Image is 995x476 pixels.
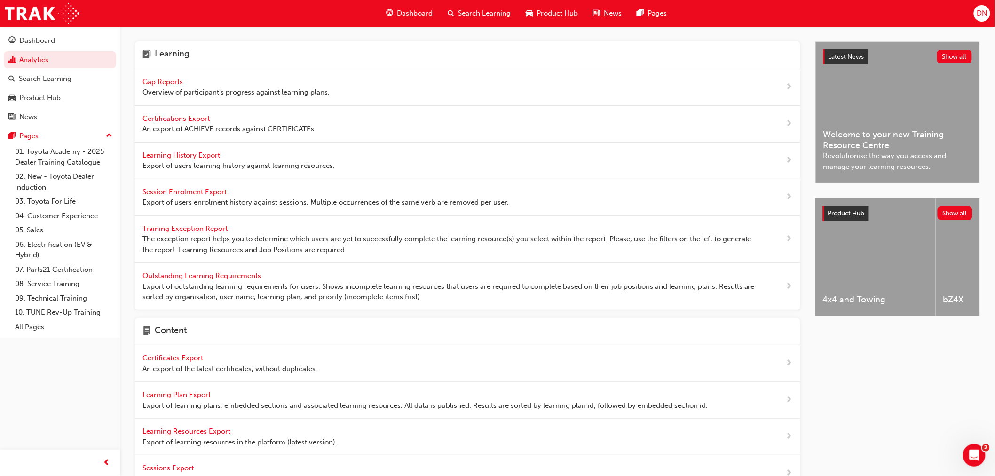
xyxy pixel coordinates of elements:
span: Learning Plan Export [142,390,213,399]
span: next-icon [786,118,793,130]
span: chart-icon [8,56,16,64]
span: next-icon [786,81,793,93]
span: guage-icon [8,37,16,45]
a: All Pages [11,320,116,334]
span: Export of users enrolment history against sessions. Multiple occurrences of the same verb are rem... [142,197,509,208]
span: News [604,8,622,19]
span: Learning Resources Export [142,427,232,436]
a: 01. Toyota Academy - 2025 Dealer Training Catalogue [11,144,116,169]
span: DN [977,8,987,19]
span: pages-icon [637,8,644,19]
a: Gap Reports Overview of participant's progress against learning plans.next-icon [135,69,800,106]
span: next-icon [786,155,793,167]
span: Session Enrolment Export [142,188,229,196]
span: Export of learning plans, embedded sections and associated learning resources. All data is publis... [142,400,708,411]
span: guage-icon [387,8,394,19]
span: Training Exception Report [142,224,229,233]
a: 03. Toyota For Life [11,194,116,209]
a: 04. Customer Experience [11,209,116,223]
a: Training Exception Report The exception report helps you to determine which users are yet to succ... [135,216,800,263]
a: Latest NewsShow allWelcome to your new Training Resource CentreRevolutionise the way you access a... [815,41,980,183]
span: news-icon [8,113,16,121]
span: page-icon [142,325,151,338]
span: next-icon [786,281,793,293]
a: Learning History Export Export of users learning history against learning resources.next-icon [135,143,800,179]
a: Session Enrolment Export Export of users enrolment history against sessions. Multiple occurrences... [135,179,800,216]
a: Search Learning [4,70,116,87]
button: DashboardAnalyticsSearch LearningProduct HubNews [4,30,116,127]
div: Search Learning [19,73,71,84]
span: learning-icon [142,49,151,61]
span: Overview of participant's progress against learning plans. [142,87,330,98]
span: 2 [982,444,990,452]
span: search-icon [8,75,15,83]
a: 09. Technical Training [11,291,116,306]
a: Learning Plan Export Export of learning plans, embedded sections and associated learning resource... [135,382,800,419]
span: news-icon [593,8,600,19]
a: car-iconProduct Hub [519,4,586,23]
a: 05. Sales [11,223,116,238]
span: Outstanding Learning Requirements [142,271,263,280]
span: Gap Reports [142,78,185,86]
span: search-icon [448,8,455,19]
span: Export of users learning history against learning resources. [142,160,335,171]
span: Product Hub [537,8,578,19]
a: search-iconSearch Learning [441,4,519,23]
a: news-iconNews [586,4,630,23]
span: pages-icon [8,132,16,141]
span: Certifications Export [142,114,212,123]
div: Product Hub [19,93,61,103]
a: Latest NewsShow all [823,49,972,64]
div: News [19,111,37,122]
a: 07. Parts21 Certification [11,262,116,277]
div: Pages [19,131,39,142]
span: 4x4 and Towing [823,294,928,305]
h4: Content [155,325,187,338]
a: Learning Resources Export Export of learning resources in the platform (latest version).next-icon [135,419,800,455]
span: next-icon [786,431,793,443]
span: Learning History Export [142,151,222,159]
span: An export of ACHIEVE records against CERTIFICATEs. [142,124,316,135]
span: next-icon [786,191,793,203]
a: 02. New - Toyota Dealer Induction [11,169,116,194]
span: next-icon [786,233,793,245]
span: Export of outstanding learning requirements for users. Shows incomplete learning resources that u... [142,281,756,302]
a: 08. Service Training [11,277,116,291]
iframe: Intercom live chat [963,444,986,467]
button: Pages [4,127,116,145]
a: Outstanding Learning Requirements Export of outstanding learning requirements for users. Shows in... [135,263,800,310]
div: Dashboard [19,35,55,46]
a: Certifications Export An export of ACHIEVE records against CERTIFICATEs.next-icon [135,106,800,143]
span: Dashboard [397,8,433,19]
span: Search Learning [458,8,511,19]
a: 06. Electrification (EV & Hybrid) [11,238,116,262]
a: pages-iconPages [630,4,675,23]
span: Welcome to your new Training Resource Centre [823,129,972,151]
span: car-icon [8,94,16,103]
span: The exception report helps you to determine which users are yet to successfully complete the lear... [142,234,756,255]
button: DN [974,5,990,22]
span: Certificates Export [142,354,205,362]
span: next-icon [786,357,793,369]
span: Export of learning resources in the platform (latest version). [142,437,337,448]
span: An export of the latest certificates, without duplicates. [142,364,317,374]
span: prev-icon [103,457,111,469]
a: News [4,108,116,126]
a: Product HubShow all [823,206,972,221]
h4: Learning [155,49,190,61]
span: Pages [648,8,667,19]
span: Product Hub [828,209,865,217]
span: Latest News [829,53,864,61]
a: guage-iconDashboard [379,4,441,23]
span: next-icon [786,394,793,406]
span: car-icon [526,8,533,19]
button: Show all [937,50,972,63]
img: Trak [5,3,79,24]
a: Certificates Export An export of the latest certificates, without duplicates.next-icon [135,345,800,382]
a: Product Hub [4,89,116,107]
a: Dashboard [4,32,116,49]
button: Show all [938,206,973,220]
a: 4x4 and Towing [815,198,935,316]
